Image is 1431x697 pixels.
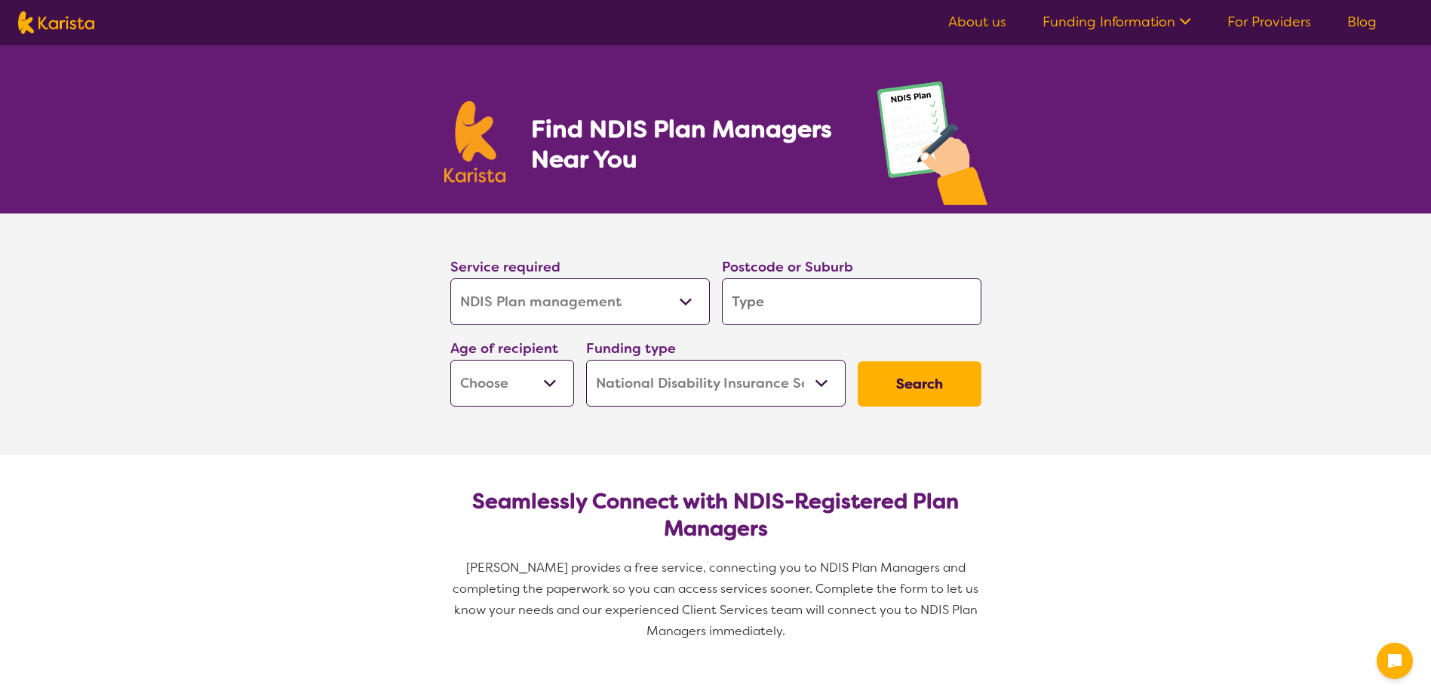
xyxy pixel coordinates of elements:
[1347,13,1377,31] a: Blog
[858,361,981,407] button: Search
[453,560,981,639] span: [PERSON_NAME] provides a free service, connecting you to NDIS Plan Managers and completing the pa...
[948,13,1006,31] a: About us
[450,339,558,358] label: Age of recipient
[1227,13,1311,31] a: For Providers
[722,278,981,325] input: Type
[531,114,846,174] h1: Find NDIS Plan Managers Near You
[462,488,969,542] h2: Seamlessly Connect with NDIS-Registered Plan Managers
[877,81,987,213] img: plan-management
[450,258,560,276] label: Service required
[18,11,94,34] img: Karista logo
[444,101,506,183] img: Karista logo
[586,339,676,358] label: Funding type
[722,258,853,276] label: Postcode or Suburb
[1043,13,1191,31] a: Funding Information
